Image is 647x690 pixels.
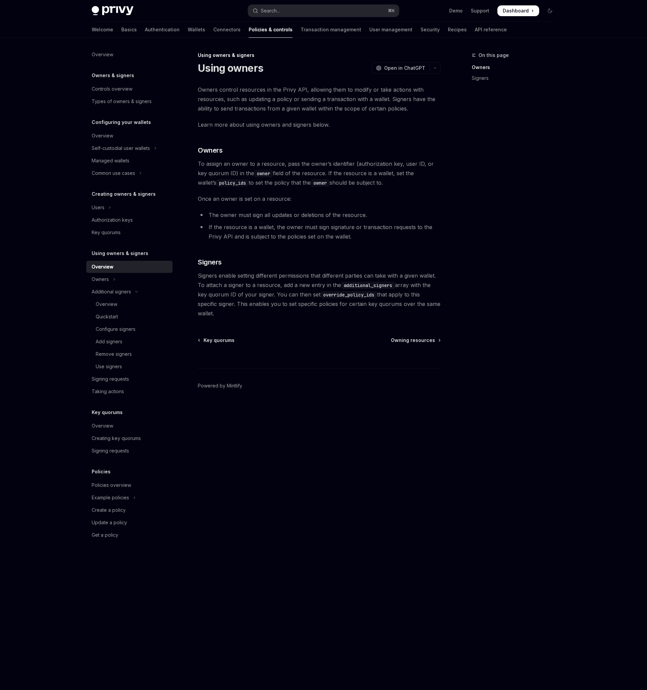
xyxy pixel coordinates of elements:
a: Overview [86,261,173,273]
a: Policies overview [86,479,173,491]
a: Authentication [145,22,180,38]
div: Self-custodial user wallets [92,144,150,152]
h5: Owners & signers [92,71,134,80]
a: Overview [86,420,173,432]
button: Open search [248,5,399,17]
div: Add signers [96,338,122,346]
a: Support [471,7,489,14]
span: Once an owner is set on a resource: [198,194,441,203]
a: Use signers [86,360,173,373]
a: Security [421,22,440,38]
div: Types of owners & signers [92,97,152,105]
span: Owners control resources in the Privy API, allowing them to modify or take actions with resources... [198,85,441,113]
li: The owner must sign all updates or deletions of the resource. [198,210,441,220]
div: Remove signers [96,350,132,358]
code: additional_signers [341,282,395,289]
div: Example policies [92,494,129,502]
a: Taking actions [86,385,173,398]
a: Policies & controls [249,22,292,38]
div: Create a policy [92,506,126,514]
h5: Creating owners & signers [92,190,156,198]
div: Search... [261,7,280,15]
a: Overview [86,130,173,142]
a: Powered by Mintlify [198,382,242,389]
li: If the resource is a wallet, the owner must sign signature or transaction requests to the Privy A... [198,222,441,241]
a: Owners [472,62,561,73]
span: Open in ChatGPT [384,65,425,71]
div: Overview [96,300,117,308]
a: Create a policy [86,504,173,516]
span: Owning resources [391,337,435,344]
a: Signing requests [86,445,173,457]
h5: Using owners & signers [92,249,148,257]
a: Owning resources [391,337,440,344]
div: Owners [92,275,109,283]
button: Toggle Example policies section [86,492,173,504]
div: Taking actions [92,387,124,396]
a: Remove signers [86,348,173,360]
div: Get a policy [92,531,118,539]
span: Dashboard [503,7,529,14]
div: Overview [92,51,113,59]
div: Common use cases [92,169,135,177]
a: Authorization keys [86,214,173,226]
a: Key quorums [198,337,235,344]
code: owner [254,170,273,177]
div: Authorization keys [92,216,133,224]
a: Signers [472,73,561,84]
div: Overview [92,422,113,430]
div: Configure signers [96,325,135,333]
div: Using owners & signers [198,52,441,59]
a: Recipes [448,22,467,38]
div: Quickstart [96,313,118,321]
code: override_policy_ids [320,291,377,299]
div: Key quorums [92,228,121,237]
a: Overview [86,298,173,310]
button: Toggle Additional signers section [86,286,173,298]
a: Get a policy [86,529,173,541]
code: policy_ids [216,179,249,187]
a: Update a policy [86,516,173,529]
img: dark logo [92,6,133,15]
button: Toggle Self-custodial user wallets section [86,142,173,154]
div: Users [92,203,104,212]
div: Signing requests [92,447,129,455]
span: Signers [198,257,222,267]
span: Signers enable setting different permissions that different parties can take with a given wallet.... [198,271,441,318]
div: Signing requests [92,375,129,383]
a: Wallets [188,22,205,38]
div: Creating key quorums [92,434,141,442]
a: Quickstart [86,311,173,323]
a: Signing requests [86,373,173,385]
button: Toggle Common use cases section [86,167,173,179]
h5: Configuring your wallets [92,118,151,126]
div: Controls overview [92,85,132,93]
div: Use signers [96,363,122,371]
a: Creating key quorums [86,432,173,444]
h5: Key quorums [92,408,123,416]
h5: Policies [92,468,111,476]
a: Dashboard [497,5,539,16]
div: Overview [92,132,113,140]
div: Managed wallets [92,157,129,165]
div: Additional signers [92,288,131,296]
a: Demo [449,7,463,14]
button: Toggle Owners section [86,273,173,285]
a: Controls overview [86,83,173,95]
div: Overview [92,263,113,271]
a: Connectors [213,22,241,38]
a: Transaction management [301,22,361,38]
a: API reference [475,22,507,38]
a: User management [369,22,412,38]
button: Open in ChatGPT [372,62,429,74]
div: Policies overview [92,481,131,489]
span: On this page [479,51,509,59]
a: Basics [121,22,137,38]
code: owner [311,179,330,187]
a: Configure signers [86,323,173,335]
span: Key quorums [204,337,235,344]
a: Overview [86,49,173,61]
div: Update a policy [92,519,127,527]
a: Managed wallets [86,155,173,167]
span: Learn more about using owners and signers below. [198,120,441,129]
